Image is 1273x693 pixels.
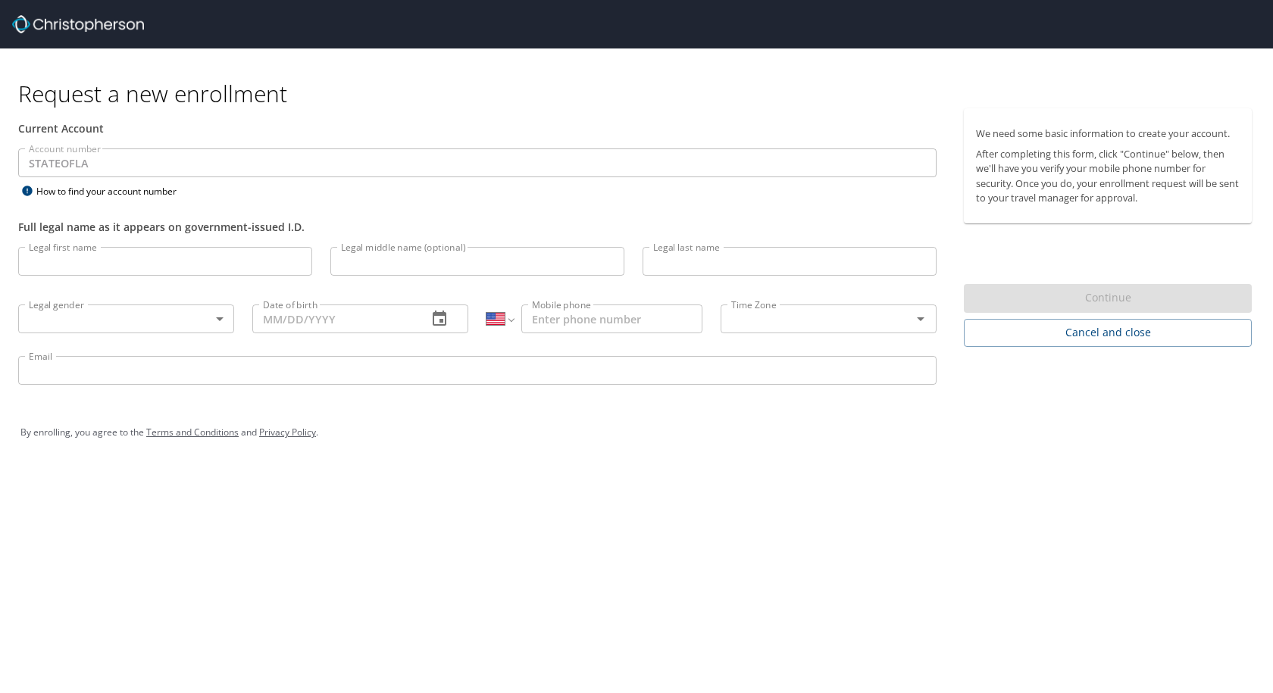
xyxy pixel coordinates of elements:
[18,182,208,201] div: How to find your account number
[910,308,931,329] button: Open
[146,426,239,439] a: Terms and Conditions
[18,304,234,333] div: ​
[521,304,702,333] input: Enter phone number
[20,414,1253,451] div: By enrolling, you agree to the and .
[252,304,415,333] input: MM/DD/YYYY
[976,126,1240,141] p: We need some basic information to create your account.
[18,219,937,235] div: Full legal name as it appears on government-issued I.D.
[12,15,144,33] img: cbt logo
[976,323,1240,342] span: Cancel and close
[18,79,1264,108] h1: Request a new enrollment
[964,319,1252,347] button: Cancel and close
[976,147,1240,205] p: After completing this form, click "Continue" below, then we'll have you verify your mobile phone ...
[259,426,316,439] a: Privacy Policy
[18,120,937,136] div: Current Account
